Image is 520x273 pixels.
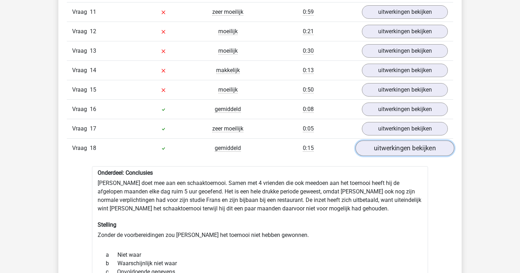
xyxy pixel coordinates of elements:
[212,125,243,132] span: zeer moeilijk
[362,83,448,97] a: uitwerkingen bekijken
[362,103,448,116] a: uitwerkingen bekijken
[72,124,90,133] span: Vraag
[72,47,90,55] span: Vraag
[303,106,314,113] span: 0:08
[215,106,241,113] span: gemiddeld
[218,47,238,54] span: moeilijk
[90,8,96,15] span: 11
[215,145,241,152] span: gemiddeld
[362,122,448,135] a: uitwerkingen bekijken
[303,67,314,74] span: 0:13
[72,66,90,75] span: Vraag
[72,8,90,16] span: Vraag
[90,28,96,35] span: 12
[100,259,420,268] div: Waarschijnlijk niet waar
[303,47,314,54] span: 0:30
[303,86,314,93] span: 0:50
[218,28,238,35] span: moeilijk
[106,259,117,268] span: b
[90,67,96,74] span: 14
[72,144,90,152] span: Vraag
[100,251,420,259] div: Niet waar
[72,27,90,36] span: Vraag
[303,125,314,132] span: 0:05
[362,44,448,58] a: uitwerkingen bekijken
[72,86,90,94] span: Vraag
[303,28,314,35] span: 0:21
[98,221,422,228] h6: Stelling
[106,251,117,259] span: a
[362,5,448,19] a: uitwerkingen bekijken
[98,169,422,176] h6: Onderdeel: Conclusies
[356,140,454,156] a: uitwerkingen bekijken
[72,105,90,114] span: Vraag
[90,145,96,151] span: 18
[303,8,314,16] span: 0:59
[303,145,314,152] span: 0:15
[216,67,240,74] span: makkelijk
[218,86,238,93] span: moeilijk
[90,106,96,112] span: 16
[90,47,96,54] span: 13
[362,64,448,77] a: uitwerkingen bekijken
[90,86,96,93] span: 15
[90,125,96,132] span: 17
[212,8,243,16] span: zeer moeilijk
[362,25,448,38] a: uitwerkingen bekijken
